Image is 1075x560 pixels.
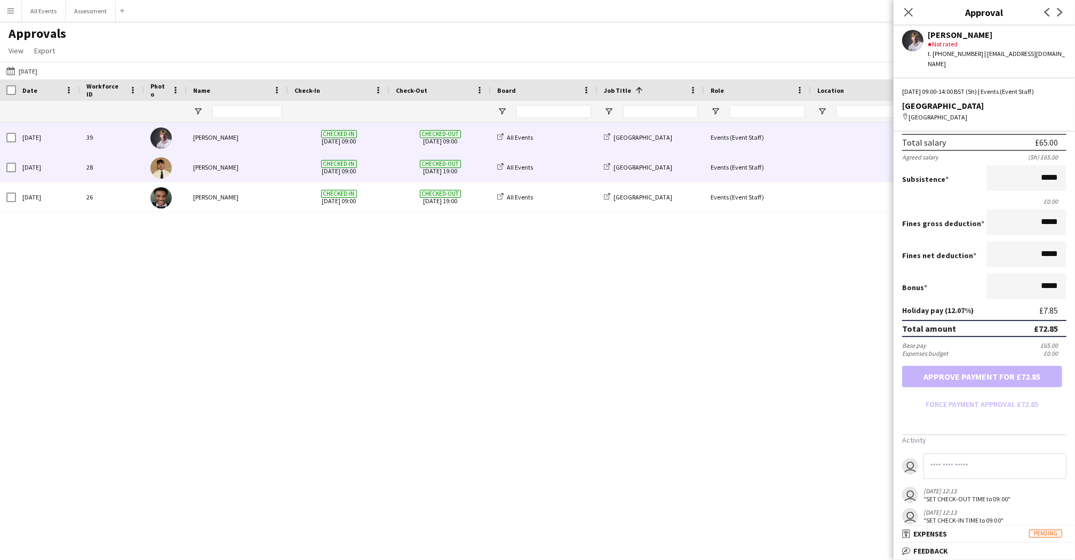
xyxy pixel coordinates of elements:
[902,197,1066,205] div: £0.00
[902,137,946,148] div: Total salary
[4,65,39,77] button: [DATE]
[507,133,533,141] span: All Events
[1039,306,1066,315] div: £7.85
[604,86,631,94] span: Job Title
[623,105,698,118] input: Job Title Filter Input
[497,86,516,94] span: Board
[420,130,461,138] span: Checked-out
[34,46,55,55] span: Export
[497,107,507,116] button: Open Filter Menu
[150,82,168,98] span: Photo
[604,163,672,171] a: [GEOGRAPHIC_DATA]
[321,160,357,168] span: Checked-in
[614,133,672,141] span: [GEOGRAPHIC_DATA]
[321,130,357,138] span: Checked-in
[16,153,80,182] div: [DATE]
[902,487,918,503] app-user-avatar: Nathan Wong
[604,193,672,201] a: [GEOGRAPHIC_DATA]
[913,529,947,539] span: Expenses
[902,349,948,357] div: Expenses budget
[16,182,80,212] div: [DATE]
[507,193,533,201] span: All Events
[420,160,461,168] span: Checked-out
[212,105,282,118] input: Name Filter Input
[928,49,1066,68] div: t. [PHONE_NUMBER] | [EMAIL_ADDRESS][DOMAIN_NAME]
[294,123,383,152] span: [DATE] 09:00
[516,105,591,118] input: Board Filter Input
[913,546,948,556] span: Feedback
[294,182,383,212] span: [DATE] 09:00
[928,39,1066,49] div: Not rated
[902,219,984,228] label: Fines gross deduction
[4,44,28,58] a: View
[86,82,125,98] span: Workforce ID
[321,190,357,198] span: Checked-in
[294,153,383,182] span: [DATE] 09:00
[1035,137,1058,148] div: £65.00
[711,86,724,94] span: Role
[80,182,144,212] div: 26
[704,153,811,182] div: Events (Event Staff)
[80,123,144,152] div: 39
[187,153,288,182] div: [PERSON_NAME]
[923,516,1004,524] div: "SET CHECK-IN TIME to 09:00"
[614,193,672,201] span: [GEOGRAPHIC_DATA]
[150,127,172,149] img: Robert Usher
[902,508,918,524] app-user-avatar: Nathan Wong
[193,86,210,94] span: Name
[294,86,320,94] span: Check-In
[604,133,672,141] a: [GEOGRAPHIC_DATA]
[396,123,484,152] span: [DATE] 09:00
[1044,349,1066,357] div: £0.00
[902,113,1066,122] div: [GEOGRAPHIC_DATA]
[187,182,288,212] div: [PERSON_NAME]
[1028,153,1066,161] div: (5h) £65.00
[193,107,203,116] button: Open Filter Menu
[928,30,1066,39] div: [PERSON_NAME]
[923,508,1004,516] div: [DATE] 12:13
[22,1,66,21] button: All Events
[396,153,484,182] span: [DATE] 19:00
[894,543,1075,559] mat-expansion-panel-header: Feedback
[902,174,949,184] label: Subsistence
[604,107,614,116] button: Open Filter Menu
[902,153,938,161] div: Agreed salary
[497,133,533,141] a: All Events
[711,107,720,116] button: Open Filter Menu
[187,123,288,152] div: [PERSON_NAME]
[902,341,926,349] div: Base pay
[30,44,59,58] a: Export
[704,123,811,152] div: Events (Event Staff)
[396,182,484,212] span: [DATE] 19:00
[497,193,533,201] a: All Events
[1034,323,1058,334] div: £72.85
[817,107,827,116] button: Open Filter Menu
[497,163,533,171] a: All Events
[420,190,461,198] span: Checked-out
[902,306,974,315] label: Holiday pay (12.07%)
[730,105,805,118] input: Role Filter Input
[902,283,927,292] label: Bonus
[817,86,844,94] span: Location
[923,495,1010,503] div: "SET CHECK-OUT TIME to 09:00"
[902,87,1066,97] div: [DATE] 09:00-14:00 BST (5h) | Events (Event Staff)
[9,46,23,55] span: View
[150,157,172,179] img: George Long
[22,86,37,94] span: Date
[902,323,956,334] div: Total amount
[902,251,976,260] label: Fines net deduction
[507,163,533,171] span: All Events
[66,1,116,21] button: Assessment
[894,5,1075,19] h3: Approval
[837,105,911,118] input: Location Filter Input
[80,153,144,182] div: 28
[1040,341,1066,349] div: £65.00
[894,526,1075,542] mat-expansion-panel-header: ExpensesPending
[396,86,427,94] span: Check-Out
[902,101,1066,110] div: [GEOGRAPHIC_DATA]
[923,487,1010,495] div: [DATE] 12:13
[1029,530,1062,538] span: Pending
[614,163,672,171] span: [GEOGRAPHIC_DATA]
[704,182,811,212] div: Events (Event Staff)
[16,123,80,152] div: [DATE]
